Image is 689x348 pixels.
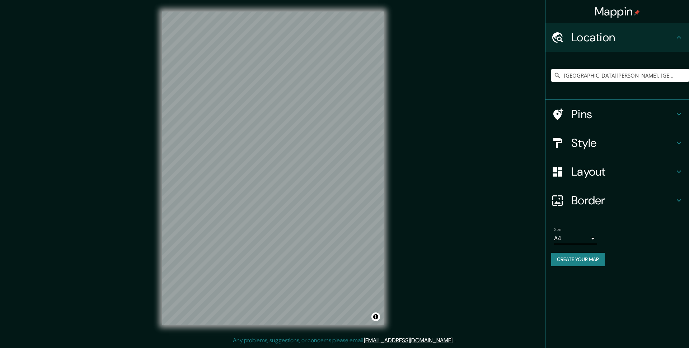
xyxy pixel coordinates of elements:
[545,129,689,157] div: Style
[455,336,456,345] div: .
[545,186,689,215] div: Border
[545,23,689,52] div: Location
[571,193,675,208] h4: Border
[554,233,597,244] div: A4
[634,10,640,15] img: pin-icon.png
[551,69,689,82] input: Pick your city or area
[545,157,689,186] div: Layout
[162,11,384,325] canvas: Map
[233,336,454,345] p: Any problems, suggestions, or concerns please email .
[571,164,675,179] h4: Layout
[554,227,562,233] label: Size
[571,136,675,150] h4: Style
[371,312,380,321] button: Toggle attribution
[571,30,675,45] h4: Location
[551,253,605,266] button: Create your map
[545,100,689,129] div: Pins
[454,336,455,345] div: .
[364,337,453,344] a: [EMAIL_ADDRESS][DOMAIN_NAME]
[571,107,675,121] h4: Pins
[595,4,640,19] h4: Mappin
